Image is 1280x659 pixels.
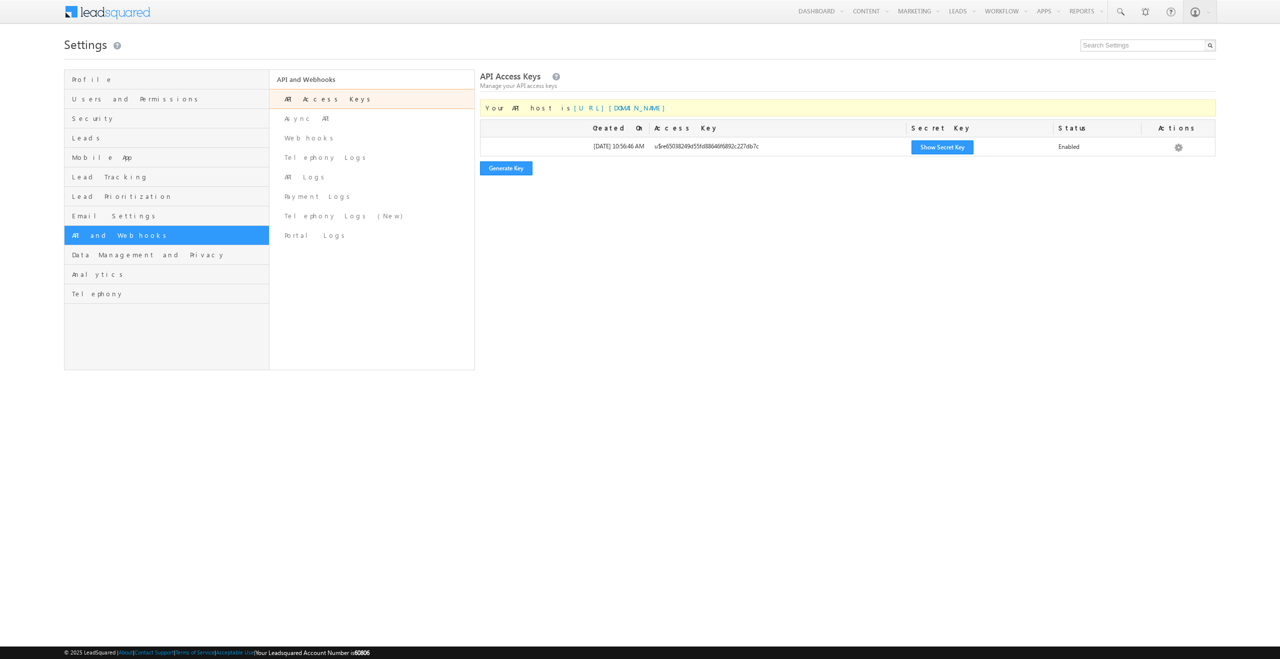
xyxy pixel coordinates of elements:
[269,128,474,148] a: Webhooks
[269,226,474,245] a: Portal Logs
[72,114,266,123] span: Security
[906,120,1053,137] div: Secret Key
[64,245,269,265] a: Data Management and Privacy
[175,649,214,656] a: Terms of Service
[64,167,269,187] a: Lead Tracking
[480,161,532,175] button: Generate Key
[649,120,906,137] div: Access Key
[269,148,474,167] a: Telephony Logs
[64,148,269,167] a: Mobile App
[649,142,906,156] div: u$re65038249d55fd88646f6892c227db7c
[64,36,107,52] span: Settings
[72,192,266,201] span: Lead Prioritization
[64,265,269,284] a: Analytics
[64,109,269,128] a: Security
[354,649,369,657] span: 60806
[64,648,369,658] span: © 2025 LeadSquared | | | | |
[72,231,266,240] span: API and Webhooks
[64,70,269,89] a: Profile
[72,289,266,298] span: Telephony
[64,89,269,109] a: Users and Permissions
[269,89,474,109] a: API Access Keys
[64,187,269,206] a: Lead Prioritization
[269,109,474,128] a: Async API
[72,94,266,103] span: Users and Permissions
[72,75,266,84] span: Profile
[911,140,973,154] button: Show Secret Key
[72,211,266,220] span: Email Settings
[72,270,266,279] span: Analytics
[1053,142,1141,156] div: Enabled
[480,70,540,82] span: API Access Keys
[269,70,474,89] a: API and Webhooks
[574,103,670,112] a: [URL][DOMAIN_NAME]
[134,649,174,656] a: Contact Support
[480,120,649,137] div: Created On
[64,206,269,226] a: Email Settings
[72,250,266,259] span: Data Management and Privacy
[72,172,266,181] span: Lead Tracking
[1141,120,1215,137] div: Actions
[64,226,269,245] a: API and Webhooks
[216,649,254,656] a: Acceptable Use
[64,284,269,304] a: Telephony
[1080,39,1216,51] input: Search Settings
[72,153,266,162] span: Mobile App
[269,167,474,187] a: API Logs
[1053,120,1141,137] div: Status
[480,81,1216,90] div: Manage your API access keys
[480,142,649,156] div: [DATE] 10:56:46 AM
[64,128,269,148] a: Leads
[269,187,474,206] a: Payment Logs
[269,206,474,226] a: Telephony Logs (New)
[118,649,133,656] a: About
[72,133,266,142] span: Leads
[255,649,369,657] span: Your Leadsquared Account Number is
[485,103,670,112] span: Your API host is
